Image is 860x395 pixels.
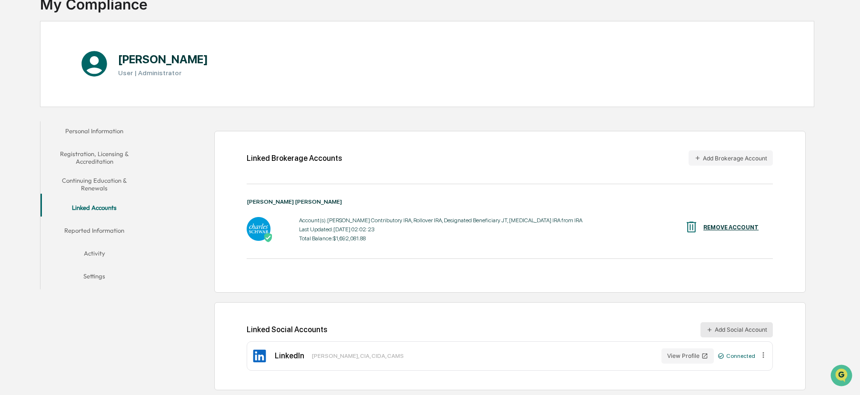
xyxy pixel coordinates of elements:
[700,322,773,337] button: Add Social Account
[312,353,404,359] div: [PERSON_NAME], CIA, CIDA, CAMS
[32,73,156,82] div: Start new chat
[118,52,208,66] h1: [PERSON_NAME]
[40,121,149,289] div: secondary tabs example
[40,171,149,198] button: Continuing Education & Renewals
[247,198,773,205] div: [PERSON_NAME] [PERSON_NAME]
[299,235,582,242] div: Total Balance: $1,692,081.88
[684,220,699,234] img: REMOVE ACCOUNT
[40,244,149,267] button: Activity
[6,134,64,151] a: 🔎Data Lookup
[10,139,17,147] div: 🔎
[299,217,582,224] div: Account(s): [PERSON_NAME] Contributory IRA, Rollover IRA, Designated Beneficiary JT, [MEDICAL_DAT...
[118,69,208,77] h3: User | Administrator
[6,116,65,133] a: 🖐️Preclearance
[40,267,149,289] button: Settings
[19,120,61,129] span: Preclearance
[247,154,342,163] div: Linked Brokerage Accounts
[40,121,149,144] button: Personal Information
[67,161,115,168] a: Powered byPylon
[40,198,149,221] button: Linked Accounts
[162,76,173,87] button: Start new chat
[40,221,149,244] button: Reported Information
[275,351,304,360] div: LinkedIn
[19,138,60,148] span: Data Lookup
[10,121,17,128] div: 🖐️
[718,353,755,359] div: Connected
[65,116,122,133] a: 🗄️Attestations
[661,348,714,364] button: View Profile
[247,217,270,241] img: Charles Schwab - Active
[247,322,773,337] div: Linked Social Accounts
[69,121,77,128] div: 🗄️
[689,150,773,166] button: Add Brokerage Account
[252,348,267,364] img: LinkedIn Icon
[10,20,173,35] p: How can we help?
[703,224,759,231] div: REMOVE ACCOUNT
[32,82,120,90] div: We're available if you need us!
[79,120,118,129] span: Attestations
[299,226,582,233] div: Last Updated: [DATE] 02:02:23
[830,364,855,389] iframe: Open customer support
[95,161,115,168] span: Pylon
[10,73,27,90] img: 1746055101610-c473b297-6a78-478c-a979-82029cc54cd1
[263,233,273,242] img: Active
[25,43,157,53] input: Clear
[40,144,149,171] button: Registration, Licensing & Accreditation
